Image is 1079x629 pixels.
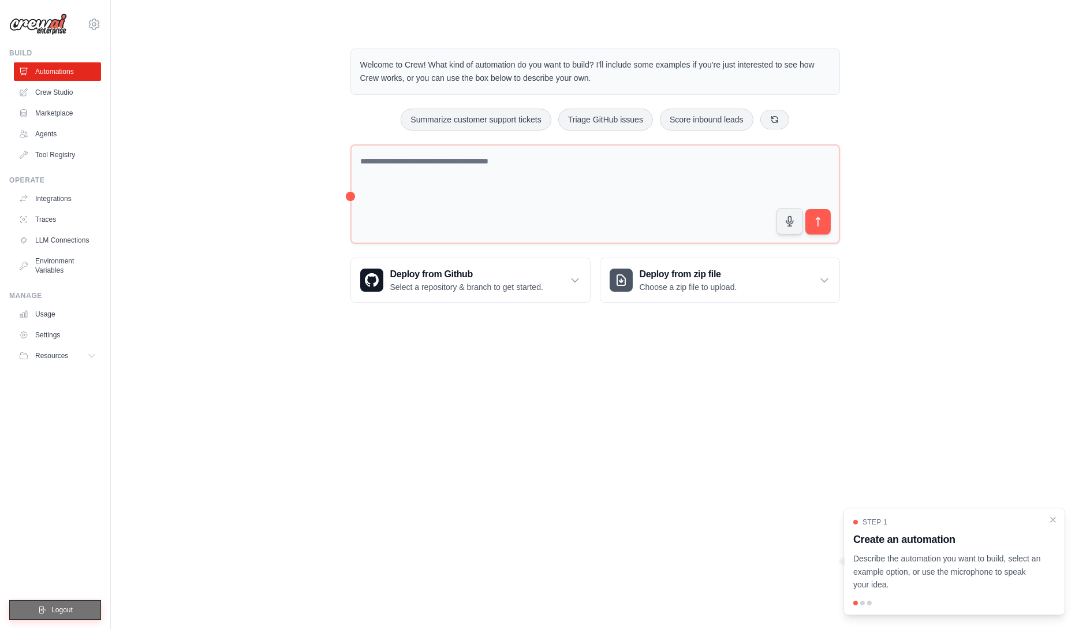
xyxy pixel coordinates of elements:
[660,109,753,131] button: Score inbound leads
[14,125,101,143] a: Agents
[9,13,67,35] img: Logo
[640,281,737,293] p: Choose a zip file to upload.
[558,109,653,131] button: Triage GitHub issues
[853,552,1041,591] p: Describe the automation you want to build, select an example option, or use the microphone to spe...
[401,109,551,131] button: Summarize customer support tickets
[14,83,101,102] a: Crew Studio
[14,326,101,344] a: Settings
[390,267,543,281] h3: Deploy from Github
[14,210,101,229] a: Traces
[14,189,101,208] a: Integrations
[9,600,101,620] button: Logout
[390,281,543,293] p: Select a repository & branch to get started.
[14,347,101,365] button: Resources
[863,518,887,527] span: Step 1
[1048,515,1058,524] button: Close walkthrough
[51,605,73,615] span: Logout
[9,49,101,58] div: Build
[35,351,68,360] span: Resources
[9,291,101,300] div: Manage
[14,252,101,280] a: Environment Variables
[14,146,101,164] a: Tool Registry
[14,231,101,250] a: LLM Connections
[14,305,101,323] a: Usage
[9,176,101,185] div: Operate
[853,531,1041,548] h3: Create an automation
[14,62,101,81] a: Automations
[14,104,101,122] a: Marketplace
[1021,574,1079,629] iframe: Chat Widget
[640,267,737,281] h3: Deploy from zip file
[360,58,830,85] p: Welcome to Crew! What kind of automation do you want to build? I'll include some examples if you'...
